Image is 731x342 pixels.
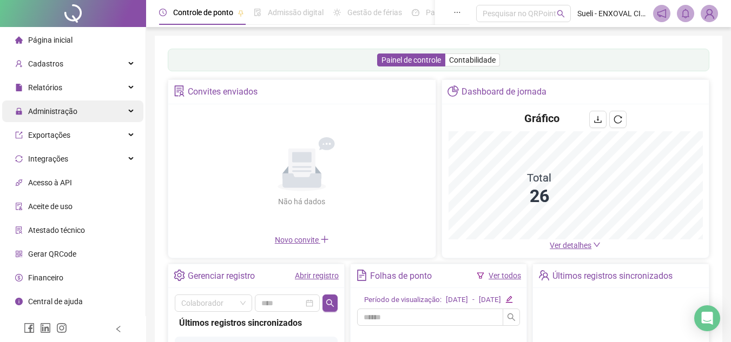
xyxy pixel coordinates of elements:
[56,323,67,333] span: instagram
[238,10,244,16] span: pushpin
[254,9,261,16] span: file-done
[356,270,367,281] span: file-text
[557,10,565,18] span: search
[446,294,468,306] div: [DATE]
[28,297,83,306] span: Central de ajuda
[681,9,690,18] span: bell
[188,83,258,101] div: Convites enviados
[447,85,459,97] span: pie-chart
[28,59,63,68] span: Cadastros
[552,267,673,285] div: Últimos registros sincronizados
[462,83,546,101] div: Dashboard de jornada
[28,131,70,139] span: Exportações
[538,270,550,281] span: team
[15,84,23,91] span: file
[28,202,73,211] span: Aceite de uso
[28,226,85,234] span: Atestado técnico
[15,203,23,210] span: audit
[412,9,419,16] span: dashboard
[268,8,324,17] span: Admissão digital
[15,108,23,115] span: lock
[188,267,255,285] div: Gerenciar registro
[370,267,432,285] div: Folhas de ponto
[479,294,501,306] div: [DATE]
[381,56,441,64] span: Painel de controle
[507,313,516,321] span: search
[694,305,720,331] div: Open Intercom Messenger
[179,316,333,330] div: Últimos registros sincronizados
[426,8,468,17] span: Painel do DP
[15,250,23,258] span: qrcode
[550,241,591,250] span: Ver detalhes
[15,36,23,44] span: home
[28,83,62,92] span: Relatórios
[347,8,402,17] span: Gestão de férias
[174,270,185,281] span: setting
[173,8,233,17] span: Controle de ponto
[453,9,461,16] span: ellipsis
[593,241,601,249] span: down
[15,179,23,186] span: api
[701,5,717,22] img: 38805
[489,271,521,280] a: Ver todos
[252,196,352,207] div: Não há dados
[550,241,601,250] a: Ver detalhes down
[40,323,51,333] span: linkedin
[449,56,496,64] span: Contabilidade
[472,294,475,306] div: -
[174,85,185,97] span: solution
[505,296,512,303] span: edit
[320,235,329,244] span: plus
[594,115,602,124] span: download
[28,36,73,44] span: Página inicial
[364,294,442,306] div: Período de visualização:
[15,131,23,139] span: export
[24,323,35,333] span: facebook
[15,226,23,234] span: solution
[159,9,167,16] span: clock-circle
[115,325,122,333] span: left
[15,298,23,305] span: info-circle
[614,115,622,124] span: reload
[295,271,339,280] a: Abrir registro
[333,9,341,16] span: sun
[15,60,23,68] span: user-add
[28,155,68,163] span: Integrações
[28,178,72,187] span: Acesso à API
[15,274,23,281] span: dollar
[28,107,77,116] span: Administração
[15,155,23,163] span: sync
[577,8,647,19] span: Sueli - ENXOVAL CIRIANA JRLD LTDA
[524,111,559,126] h4: Gráfico
[477,272,484,279] span: filter
[28,273,63,282] span: Financeiro
[326,299,334,307] span: search
[657,9,667,18] span: notification
[275,236,329,244] span: Novo convite
[28,250,76,258] span: Gerar QRCode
